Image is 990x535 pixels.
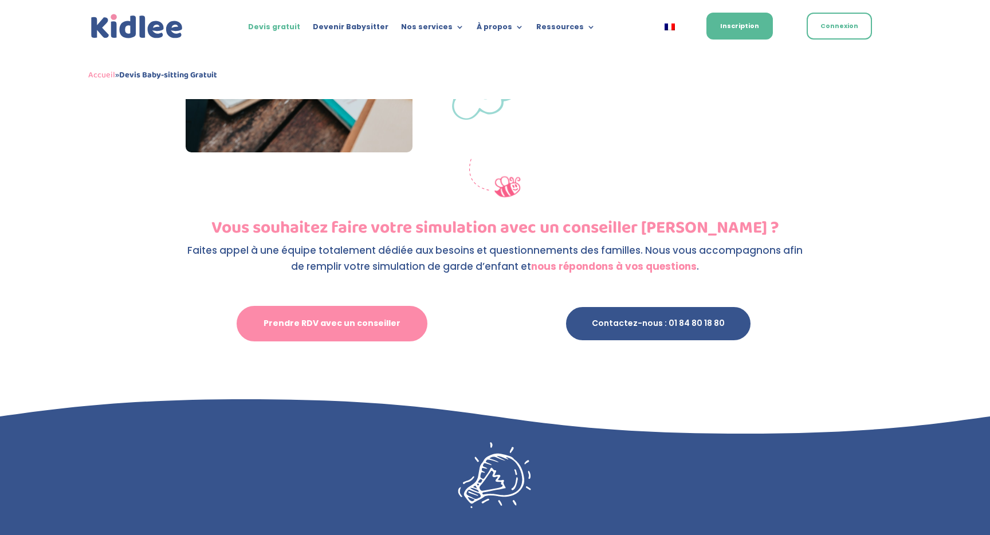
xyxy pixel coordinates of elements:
a: Ressources [536,23,595,36]
img: Français [665,23,675,30]
h2: Vous souhaitez faire votre simulation avec un conseiller [PERSON_NAME] ? [186,219,804,242]
picture: Groupe 2094 [445,518,546,532]
a: Contactez-nous : 01 84 80 18 80 [565,306,752,341]
a: Accueil [88,68,115,82]
a: Devenir Babysitter [313,23,388,36]
img: logo_kidlee_bleu [88,11,186,42]
a: Prendre RDV avec un conseiller [237,306,427,341]
a: Devis gratuit [248,23,300,36]
a: Nos services [401,23,464,36]
a: Connexion [807,13,872,40]
a: Kidlee Logo [88,11,186,42]
img: simulation de couts [469,152,521,204]
a: Inscription [706,13,773,40]
span: » [88,68,217,82]
p: Faites appel à une équipe totalement dédiée aux besoins et questionnements des familles. Nous vou... [186,242,804,276]
img: Langues étrangères [445,430,546,529]
strong: nous répondons à vos questions [531,259,697,273]
a: À propos [477,23,524,36]
strong: Devis Baby-sitting Gratuit [119,68,217,82]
